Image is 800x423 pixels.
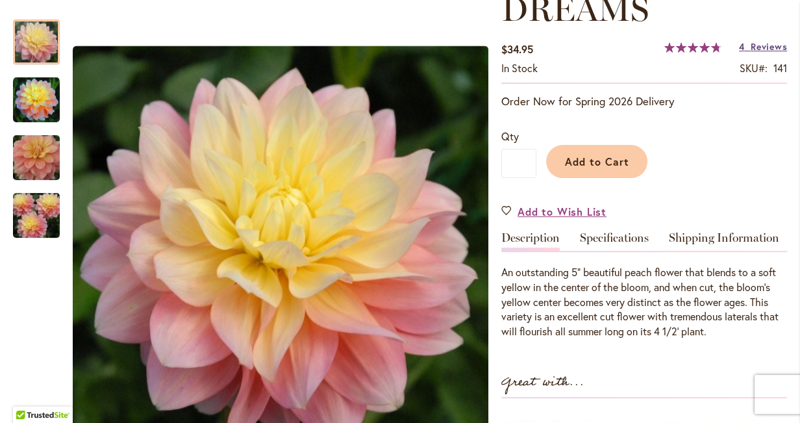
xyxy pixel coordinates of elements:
div: PEACHES AND DREAMS [13,180,60,238]
span: In stock [501,61,538,75]
span: Add to Cart [565,155,629,168]
span: $34.95 [501,42,533,56]
div: Detailed Product Info [501,232,787,339]
div: PEACHES AND DREAMS [13,64,73,122]
span: Qty [501,129,519,143]
strong: Great with... [501,372,584,393]
div: An outstanding 5” beautiful peach flower that blends to a soft yellow in the center of the bloom,... [501,265,787,339]
a: Add to Wish List [501,204,606,219]
button: Add to Cart [546,145,647,178]
div: Availability [501,61,538,76]
a: Specifications [580,232,649,251]
a: Description [501,232,560,251]
img: PEACHES AND DREAMS [13,77,60,123]
strong: SKU [740,61,768,75]
div: PEACHES AND DREAMS [13,122,73,180]
a: Shipping Information [669,232,779,251]
span: Add to Wish List [518,204,606,219]
div: 141 [773,61,787,76]
span: 4 [739,40,745,53]
div: PEACHES AND DREAMS [13,6,73,64]
p: Order Now for Spring 2026 Delivery [501,94,787,109]
div: 95% [664,42,721,53]
a: 4 Reviews [739,40,787,53]
iframe: Launch Accessibility Center [10,377,46,413]
span: Reviews [751,40,787,53]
